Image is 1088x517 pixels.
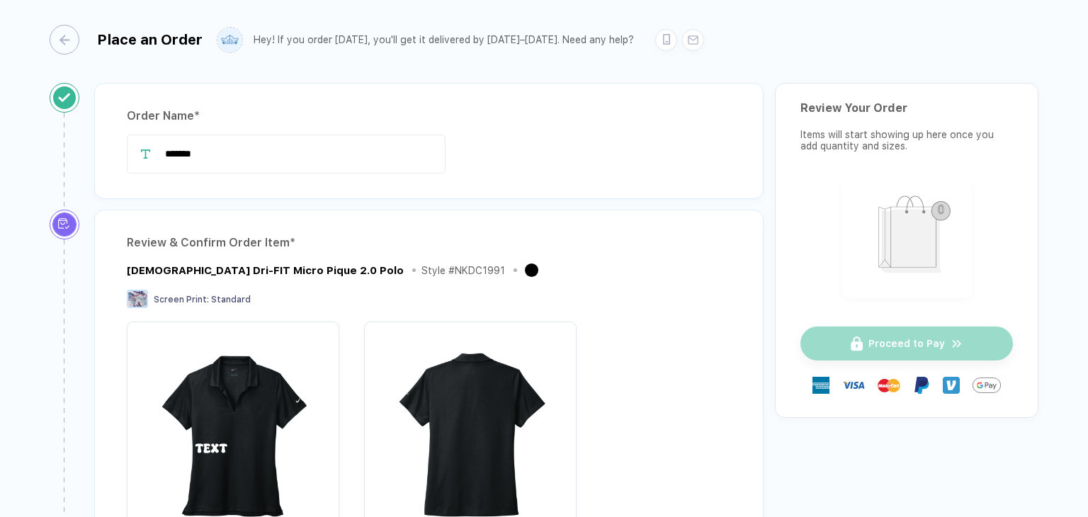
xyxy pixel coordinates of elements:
[127,105,731,127] div: Order Name
[849,186,965,289] img: shopping_bag.png
[254,34,634,46] div: Hey! If you order [DATE], you'll get it delivered by [DATE]–[DATE]. Need any help?
[127,290,148,308] img: Screen Print
[973,371,1001,399] img: Google Pay
[421,265,505,276] div: Style # NKDC1991
[842,374,865,397] img: visa
[800,101,1013,115] div: Review Your Order
[913,377,930,394] img: Paypal
[154,295,209,305] span: Screen Print :
[127,232,731,254] div: Review & Confirm Order Item
[943,377,960,394] img: Venmo
[211,295,251,305] span: Standard
[127,264,404,277] div: Ladies Dri-FIT Micro Pique 2.0 Polo
[878,374,900,397] img: master-card
[217,28,242,52] img: user profile
[97,31,203,48] div: Place an Order
[812,377,829,394] img: express
[800,129,1013,152] div: Items will start showing up here once you add quantity and sizes.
